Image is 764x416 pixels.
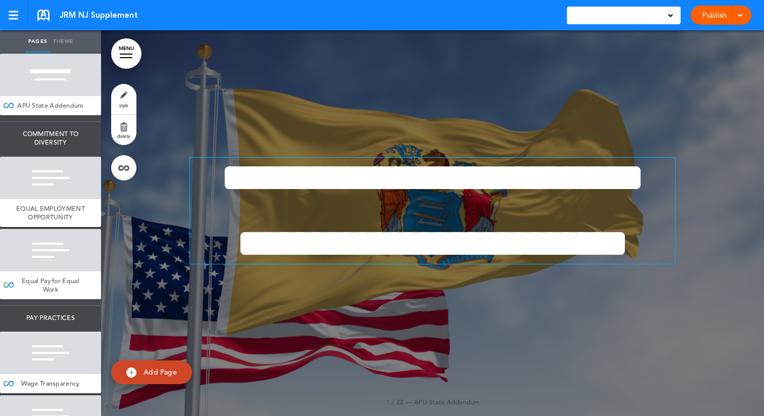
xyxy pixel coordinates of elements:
[111,84,136,114] a: style
[117,133,130,139] span: delete
[16,204,85,222] span: EQUAL EMPLOYMENT OPPORTUNITY
[25,30,51,53] a: Pages
[22,276,79,294] span: Equal Pay for Equal Work
[17,101,83,110] span: APU State Addendum
[51,30,76,53] a: Theme
[144,367,177,377] span: Add Page
[60,10,138,21] span: JRM NJ Supplement
[698,6,730,25] a: Publish
[111,38,141,69] a: MENU
[119,102,128,108] span: style
[4,381,14,386] img: infinity_blue.svg
[386,398,403,406] span: 1 / 22
[4,282,14,288] img: infinity_blue.svg
[111,115,136,145] a: delete
[405,398,412,406] span: —
[111,360,192,384] a: Add Page
[4,103,14,108] img: infinity_blue.svg
[414,398,480,406] span: APU State Addendum
[126,367,136,378] img: add.svg
[21,379,79,388] span: Wage Transparency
